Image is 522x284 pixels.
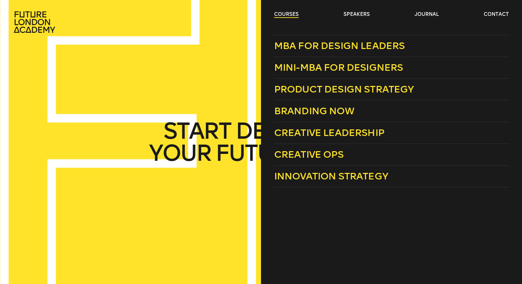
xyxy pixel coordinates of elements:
span: MBA for Design Leaders [274,40,405,51]
a: MBA for Design Leaders [274,35,509,57]
a: Mini-MBA for Designers [274,57,509,79]
a: Product Design Strategy [274,79,509,100]
span: Creative Leadership [274,127,384,138]
span: Mini-MBA for Designers [274,62,403,73]
a: Creative Leadership [274,122,509,144]
a: Creative Ops [274,144,509,166]
span: Creative Ops [274,149,344,160]
a: speakers [344,11,370,18]
span: Branding Now [274,105,354,117]
a: journal [415,11,439,18]
a: Innovation Strategy [274,166,509,187]
span: Product Design Strategy [274,84,414,95]
a: courses [274,11,299,18]
a: Branding Now [274,100,509,122]
a: contact [484,11,509,18]
span: Innovation Strategy [274,170,388,182]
